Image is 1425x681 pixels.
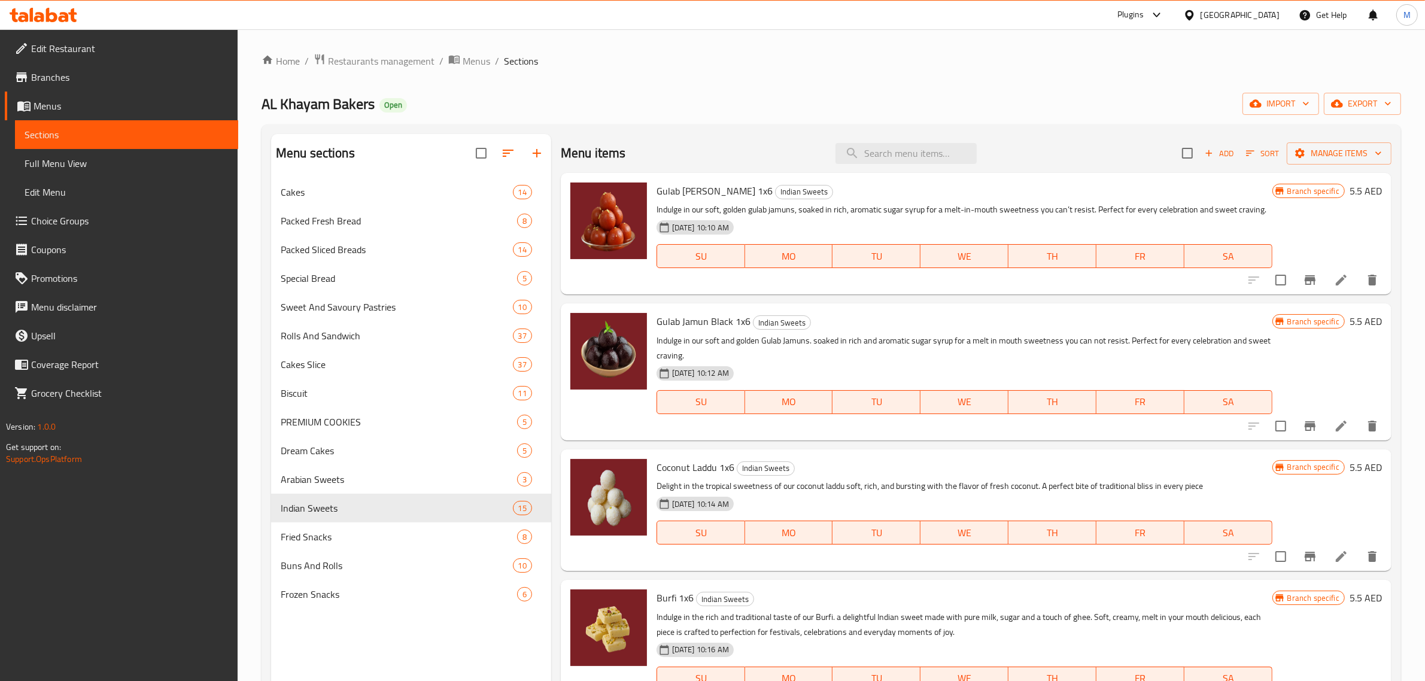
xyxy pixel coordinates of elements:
[776,185,832,199] span: Indian Sweets
[1200,144,1238,163] button: Add
[5,206,238,235] a: Choice Groups
[513,558,532,573] div: items
[1283,592,1344,604] span: Branch specific
[1358,412,1387,440] button: delete
[281,530,517,544] span: Fried Snacks
[697,592,753,606] span: Indian Sweets
[517,472,532,487] div: items
[513,242,532,257] div: items
[925,393,1004,411] span: WE
[281,242,513,257] div: Packed Sliced Breads
[1283,461,1344,473] span: Branch specific
[1101,393,1180,411] span: FR
[281,357,513,372] div: Cakes Slice
[696,592,754,606] div: Indian Sweets
[1101,524,1180,542] span: FR
[518,273,531,284] span: 5
[750,248,828,265] span: MO
[281,386,513,400] span: Biscuit
[1334,273,1348,287] a: Edit menu item
[745,521,833,545] button: MO
[667,498,734,510] span: [DATE] 10:14 AM
[281,558,513,573] span: Buns And Rolls
[271,436,551,465] div: Dream Cakes5
[657,182,773,200] span: Gulab [PERSON_NAME] 1x6
[281,329,513,343] span: Rolls And Sandwich
[262,53,1401,69] nav: breadcrumb
[31,300,229,314] span: Menu disclaimer
[775,185,833,199] div: Indian Sweets
[504,54,538,68] span: Sections
[925,524,1004,542] span: WE
[837,393,916,411] span: TU
[518,445,531,457] span: 5
[1096,390,1184,414] button: FR
[518,474,531,485] span: 3
[745,244,833,268] button: MO
[514,302,531,313] span: 10
[1184,521,1272,545] button: SA
[832,521,920,545] button: TU
[837,524,916,542] span: TU
[1252,96,1309,111] span: import
[1189,248,1268,265] span: SA
[1008,244,1096,268] button: TH
[281,214,517,228] span: Packed Fresh Bread
[31,41,229,56] span: Edit Restaurant
[517,587,532,601] div: items
[832,244,920,268] button: TU
[513,185,532,199] div: items
[657,589,694,607] span: Burfi 1x6
[1189,524,1268,542] span: SA
[6,451,82,467] a: Support.OpsPlatform
[328,54,435,68] span: Restaurants management
[657,244,745,268] button: SU
[514,330,531,342] span: 37
[657,479,1272,494] p: Delight in the tropical sweetness of our coconut laddu soft, rich, and bursting with the flavor o...
[1246,147,1279,160] span: Sort
[281,185,513,199] span: Cakes
[31,214,229,228] span: Choice Groups
[1324,93,1401,115] button: export
[281,472,517,487] span: Arabian Sweets
[1358,266,1387,294] button: delete
[667,222,734,233] span: [DATE] 10:10 AM
[495,54,499,68] li: /
[6,439,61,455] span: Get support on:
[281,300,513,314] span: Sweet And Savoury Pastries
[514,244,531,256] span: 14
[271,321,551,350] div: Rolls And Sandwich37
[448,53,490,69] a: Menus
[271,465,551,494] div: Arabian Sweets3
[271,293,551,321] div: Sweet And Savoury Pastries10
[1296,542,1324,571] button: Branch-specific-item
[750,524,828,542] span: MO
[517,214,532,228] div: items
[31,70,229,84] span: Branches
[262,90,375,117] span: AL Khayam Bakers
[31,329,229,343] span: Upsell
[1008,521,1096,545] button: TH
[379,100,407,110] span: Open
[561,144,626,162] h2: Menu items
[1101,248,1180,265] span: FR
[281,443,517,458] div: Dream Cakes
[1268,544,1293,569] span: Select to update
[753,316,810,330] span: Indian Sweets
[920,244,1008,268] button: WE
[281,587,517,601] span: Frozen Snacks
[514,560,531,571] span: 10
[276,144,355,162] h2: Menu sections
[5,293,238,321] a: Menu disclaimer
[1268,267,1293,293] span: Select to update
[1358,542,1387,571] button: delete
[657,202,1272,217] p: Indulge in our soft, golden gulab jamuns, soaked in rich, aromatic sugar syrup for a melt-in-mout...
[518,531,531,543] span: 8
[37,419,56,434] span: 1.0.0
